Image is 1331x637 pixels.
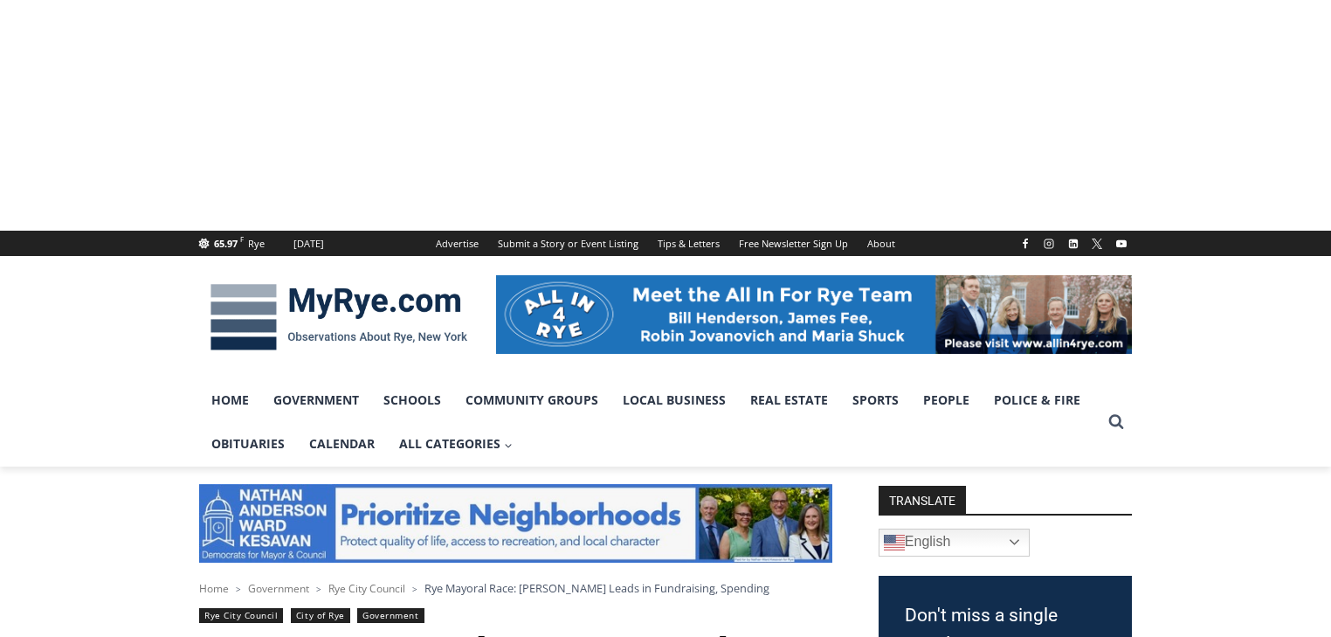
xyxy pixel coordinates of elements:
[729,231,858,256] a: Free Newsletter Sign Up
[240,234,244,244] span: F
[199,378,1100,467] nav: Primary Navigation
[738,378,840,422] a: Real Estate
[214,237,238,250] span: 65.97
[982,378,1093,422] a: Police & Fire
[371,378,453,422] a: Schools
[840,378,911,422] a: Sports
[858,231,905,256] a: About
[1015,233,1036,254] a: Facebook
[1063,233,1084,254] a: Linkedin
[328,581,405,596] a: Rye City Council
[291,608,350,623] a: City of Rye
[248,581,309,596] a: Government
[1086,233,1107,254] a: X
[1038,233,1059,254] a: Instagram
[293,236,324,252] div: [DATE]
[1111,233,1132,254] a: YouTube
[399,434,513,454] span: All Categories
[357,608,424,623] a: Government
[879,486,966,514] strong: TRANSLATE
[648,231,729,256] a: Tips & Letters
[248,236,265,252] div: Rye
[199,579,832,597] nav: Breadcrumbs
[297,422,387,466] a: Calendar
[236,583,241,595] span: >
[424,580,769,596] span: Rye Mayoral Race: [PERSON_NAME] Leads in Fundraising, Spending
[426,231,488,256] a: Advertise
[261,378,371,422] a: Government
[199,608,283,623] a: Rye City Council
[199,422,297,466] a: Obituaries
[453,378,610,422] a: Community Groups
[412,583,417,595] span: >
[316,583,321,595] span: >
[199,272,479,363] img: MyRye.com
[496,275,1132,354] img: All in for Rye
[610,378,738,422] a: Local Business
[879,529,1030,557] a: English
[884,532,905,553] img: en
[199,581,229,596] a: Home
[1100,406,1132,438] button: View Search Form
[199,378,261,422] a: Home
[426,231,905,256] nav: Secondary Navigation
[387,422,525,466] a: All Categories
[911,378,982,422] a: People
[488,231,648,256] a: Submit a Story or Event Listing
